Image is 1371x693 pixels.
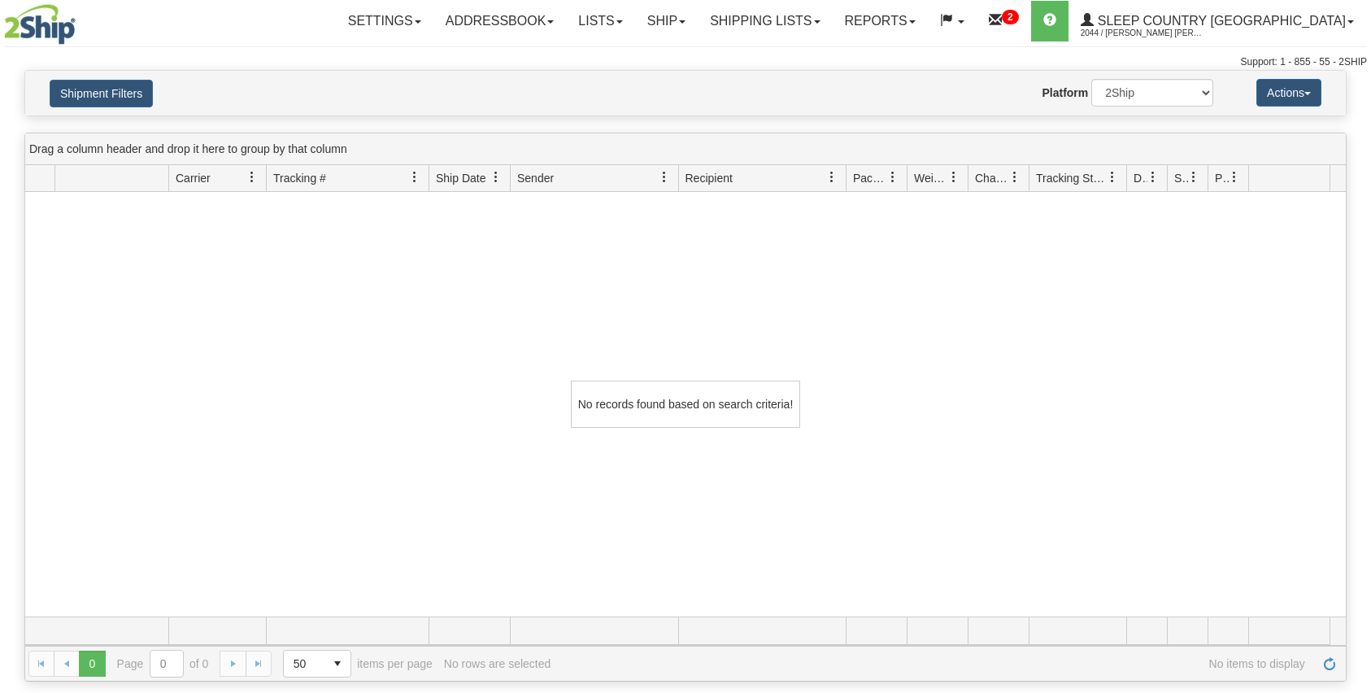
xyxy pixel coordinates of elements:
a: Packages filter column settings [879,163,907,191]
span: select [324,651,350,677]
span: Sender [517,170,554,186]
span: Ship Date [436,170,485,186]
span: Page of 0 [117,650,209,678]
span: Sleep Country [GEOGRAPHIC_DATA] [1094,14,1346,28]
a: 2 [977,1,1031,41]
button: Shipment Filters [50,80,153,107]
span: Carrier [176,170,211,186]
a: Settings [336,1,433,41]
a: Sleep Country [GEOGRAPHIC_DATA] 2044 / [PERSON_NAME] [PERSON_NAME] [1069,1,1366,41]
a: Sender filter column settings [651,163,678,191]
a: Weight filter column settings [940,163,968,191]
a: Recipient filter column settings [818,163,846,191]
div: grid grouping header [25,133,1346,165]
span: Charge [975,170,1009,186]
a: Reports [833,1,928,41]
span: items per page [283,650,433,678]
a: Tracking Status filter column settings [1099,163,1126,191]
a: Delivery Status filter column settings [1139,163,1167,191]
a: Tracking # filter column settings [401,163,429,191]
a: Ship Date filter column settings [482,163,510,191]
span: Pickup Status [1215,170,1229,186]
a: Ship [635,1,698,41]
span: 50 [294,656,315,672]
span: Shipment Issues [1174,170,1188,186]
a: Shipping lists [698,1,832,41]
a: Pickup Status filter column settings [1221,163,1248,191]
a: Shipment Issues filter column settings [1180,163,1208,191]
span: Page 0 [79,651,105,677]
sup: 2 [1002,10,1019,24]
a: Charge filter column settings [1001,163,1029,191]
div: No rows are selected [444,657,551,670]
div: No records found based on search criteria! [571,381,800,428]
span: Tracking # [273,170,326,186]
span: Delivery Status [1134,170,1147,186]
img: logo2044.jpg [4,4,76,45]
iframe: chat widget [1334,264,1369,429]
span: Packages [853,170,887,186]
a: Carrier filter column settings [238,163,266,191]
a: Refresh [1317,651,1343,677]
button: Actions [1256,79,1321,107]
a: Addressbook [433,1,567,41]
label: Platform [1042,85,1088,101]
span: Weight [914,170,948,186]
a: Lists [566,1,634,41]
div: Support: 1 - 855 - 55 - 2SHIP [4,55,1367,69]
span: Page sizes drop down [283,650,351,678]
span: 2044 / [PERSON_NAME] [PERSON_NAME] [1081,25,1203,41]
span: Recipient [685,170,733,186]
span: No items to display [562,657,1305,670]
span: Tracking Status [1036,170,1107,186]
